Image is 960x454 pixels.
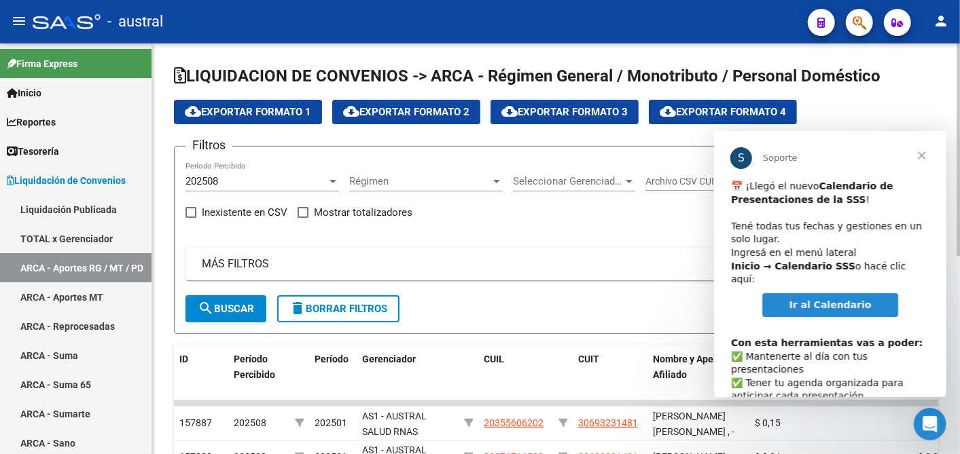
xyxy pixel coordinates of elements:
[289,303,387,315] span: Borrar Filtros
[174,345,228,404] datatable-header-cell: ID
[362,354,416,364] span: Gerenciador
[315,354,349,364] span: Período
[660,106,786,118] span: Exportar Formato 4
[755,417,781,428] span: $ 0,15
[198,303,254,315] span: Buscar
[7,144,59,159] span: Tesorería
[653,411,734,437] span: [PERSON_NAME] [PERSON_NAME] , -
[649,100,797,124] button: Exportar Formato 4
[653,354,732,380] span: Nombre y Apellido Afiliado
[174,67,881,86] span: LIQUIDACION DE CONVENIOS -> ARCA - Régimen General / Monotributo / Personal Doméstico
[343,106,469,118] span: Exportar Formato 2
[7,86,41,100] span: Inicio
[501,103,518,119] mat-icon: cloud_download
[277,295,399,322] button: Borrar Filtros
[234,417,266,428] span: 202508
[228,345,289,404] datatable-header-cell: Período Percibido
[107,7,163,37] span: - austral
[645,176,719,187] span: Archivo CSV CUIL
[11,13,27,29] mat-icon: menu
[7,115,56,130] span: Reportes
[7,173,126,188] span: Liquidación de Convenios
[714,131,946,397] iframe: Intercom live chat mensaje
[185,295,266,322] button: Buscar
[332,100,480,124] button: Exportar Formato 2
[185,136,232,155] h3: Filtros
[179,354,188,364] span: ID
[578,417,638,428] span: 30693231481
[362,411,427,437] span: AS1 - AUSTRAL SALUD RNAS
[357,345,459,404] datatable-header-cell: Gerenciador
[513,175,623,187] span: Seleccionar Gerenciador
[573,345,647,404] datatable-header-cell: CUIT
[289,300,306,316] mat-icon: delete
[933,13,949,29] mat-icon: person
[484,354,504,364] span: CUIL
[660,103,676,119] mat-icon: cloud_download
[647,345,749,404] datatable-header-cell: Nombre y Apellido Afiliado
[174,100,322,124] button: Exportar Formato 1
[202,204,287,221] span: Inexistente en CSV
[17,192,215,365] div: ​✅ Mantenerte al día con tus presentaciones ✅ Tener tu agenda organizada para anticipar cada pres...
[914,408,946,440] iframe: Intercom live chat
[198,300,214,316] mat-icon: search
[185,106,311,118] span: Exportar Formato 1
[185,103,201,119] mat-icon: cloud_download
[349,175,491,187] span: Régimen
[185,248,927,280] mat-expansion-panel-header: MÁS FILTROS
[202,257,894,271] mat-panel-title: MÁS FILTROS
[309,345,357,404] datatable-header-cell: Período
[501,106,628,118] span: Exportar Formato 3
[185,175,218,187] span: 202508
[343,103,359,119] mat-icon: cloud_download
[179,417,212,428] span: 157887
[578,354,599,364] span: CUIT
[17,206,209,217] b: Con esta herramientas vas a poder:
[314,204,412,221] span: Mostrar totalizadores
[491,100,639,124] button: Exportar Formato 3
[484,417,544,428] span: 20355606202
[315,417,347,428] span: 202501
[7,56,77,71] span: Firma Express
[478,345,553,404] datatable-header-cell: CUIL
[234,354,275,380] span: Período Percibido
